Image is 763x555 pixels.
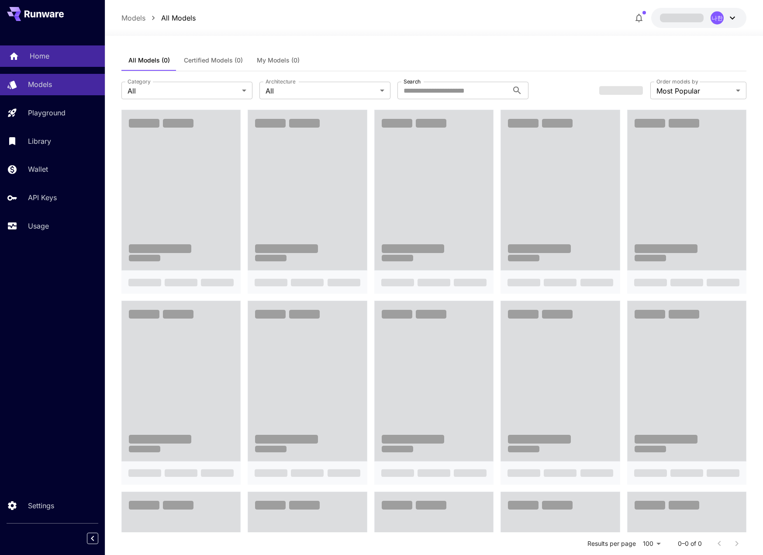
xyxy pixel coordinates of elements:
span: All Models (0) [128,56,170,64]
nav: breadcrumb [121,13,196,23]
p: Settings [28,500,54,511]
label: Architecture [266,78,295,85]
span: All [128,86,238,96]
label: Order models by [656,78,698,85]
div: 100 [639,537,664,550]
span: My Models (0) [257,56,300,64]
button: Collapse sidebar [87,533,98,544]
label: Search [404,78,421,85]
p: Home [30,51,49,61]
span: Most Popular [656,86,732,96]
p: Models [28,79,52,90]
a: All Models [161,13,196,23]
p: Usage [28,221,49,231]
p: Results per page [587,539,636,548]
span: Certified Models (0) [184,56,243,64]
p: Library [28,136,51,146]
p: 0–0 of 0 [678,539,702,548]
p: Playground [28,108,66,118]
a: Models [121,13,145,23]
span: All [266,86,376,96]
button: 나한 [651,8,746,28]
label: Category [128,78,151,85]
div: Collapse sidebar [93,531,105,546]
p: Wallet [28,164,48,174]
p: API Keys [28,192,57,203]
div: 나한 [711,11,724,24]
